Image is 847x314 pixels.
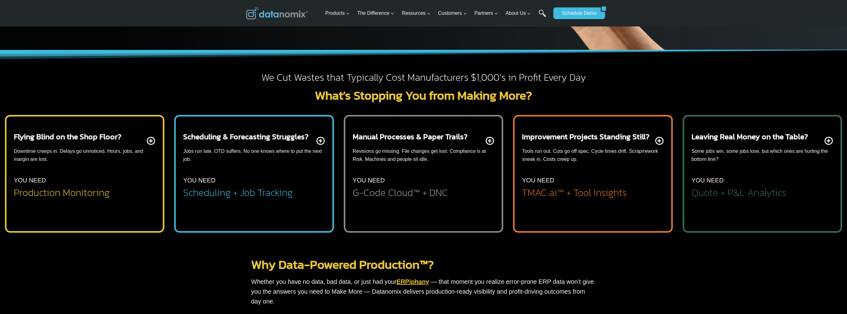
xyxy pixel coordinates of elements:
span: Resources [402,9,430,17]
h2: Leaving Real Money on the Table? [692,132,808,141]
a: Schedule Demo [553,7,601,19]
a: Search [539,10,546,23]
h2: G-Code Cloud™ + DNC [353,188,448,198]
a: Terms [69,137,78,142]
h2: What’s Stopping You from Making More? [246,89,601,101]
a: Privacy Policy [84,137,104,142]
p: YOU NEED [522,175,554,185]
span: The Difference [357,9,395,17]
h2: TMAC ai™ + Tool Insights [522,188,627,198]
p: Downtime creeps in. Delays go unnoticed. Hours, jobs, and margin are lost. [14,147,155,163]
p: YOU NEED [692,175,724,185]
h2: Quote + P&L Analytics [692,188,786,198]
h2: Production Monitoring [14,188,110,198]
h2: Flying Blind on the Shop Floor? [14,132,121,141]
p: Revisions go missing. File changes get lost. Compliance is at Risk. Machines and people sit idle. [353,147,494,163]
p: Some jobs win, some jobs lose, but which ones are hurting the bottom line? [692,147,833,163]
p: YOU NEED [183,175,215,185]
img: Datanomix [246,7,308,19]
h2: Scheduling & Forecasting Struggles? [183,132,308,141]
span: Products [325,9,350,17]
p: Tools run out. Cuts go off spec. Cycle times drift. Scrap/rework sneak in. Costs creep up. [522,147,664,163]
span: About Us [506,9,531,17]
p: Whether you have no data, bad data, or just had your — that moment you realize error-prone ERP da... [251,277,596,306]
h2: We Cut Wastes that Typically Cost Manufacturers $1,000’s in Profit Every Day [246,71,601,84]
a: ERPiphany [397,278,429,285]
span: Customers [438,9,467,17]
h2: Scheduling + Job Tracking [183,188,293,198]
p: YOU NEED [14,175,46,185]
h2: Manual Processes & Paper Trails? [353,132,468,141]
span: Last Name [138,0,158,6]
span: Phone number [138,26,166,31]
nav: Primary Navigation [323,3,551,23]
span: Partners [474,9,498,17]
iframe: Popup CTA [3,205,102,311]
p: YOU NEED [353,175,385,185]
a: Why Data-Powered Production™? [251,255,434,274]
h2: Improvement Projects Standing Still? [522,132,649,141]
p: Jobs run late. OTD suffers. No one knows where to put the next job. [183,147,325,163]
span: State/Region [138,76,162,82]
